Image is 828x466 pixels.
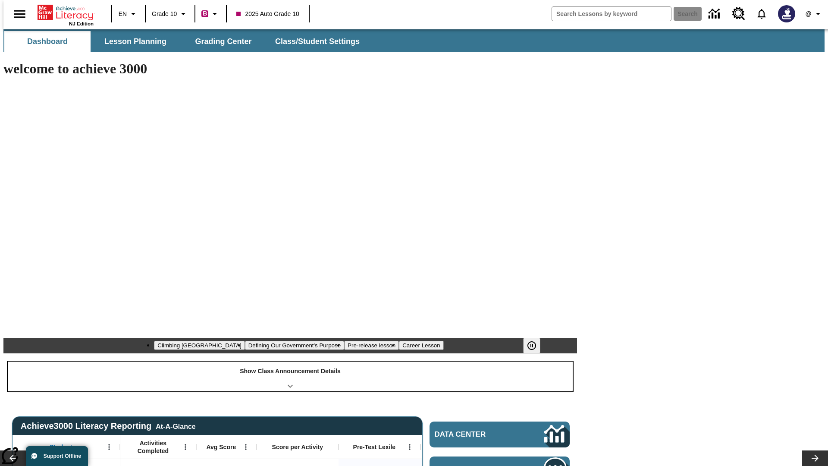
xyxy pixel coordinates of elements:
button: Slide 2 Defining Our Government's Purpose [245,341,344,350]
span: B [203,8,207,19]
a: Data Center [703,2,727,26]
div: SubNavbar [3,29,825,52]
button: Open Menu [179,441,192,453]
button: Grading Center [180,31,267,52]
button: Open Menu [103,441,116,453]
button: Open Menu [239,441,252,453]
span: Avg Score [206,443,236,451]
button: Pause [523,338,540,353]
button: Lesson carousel, Next [802,450,828,466]
span: Achieve3000 Literacy Reporting [21,421,196,431]
div: At-A-Glance [156,421,195,431]
span: NJ Edition [69,21,94,26]
span: Activities Completed [125,439,182,455]
button: Profile/Settings [800,6,828,22]
span: EN [119,9,127,19]
button: Class/Student Settings [268,31,367,52]
a: Notifications [750,3,773,25]
div: Home [38,3,94,26]
span: Data Center [435,430,515,439]
div: Show Class Announcement Details [8,362,573,391]
button: Language: EN, Select a language [115,6,142,22]
button: Dashboard [4,31,91,52]
img: Avatar [778,5,795,22]
a: Data Center [430,422,570,447]
span: @ [805,9,811,19]
button: Grade: Grade 10, Select a grade [148,6,192,22]
button: Open side menu [7,1,32,27]
span: Pre-Test Lexile [353,443,396,451]
button: Slide 3 Pre-release lesson [344,341,399,350]
h1: welcome to achieve 3000 [3,61,577,77]
a: Home [38,4,94,21]
a: Resource Center, Will open in new tab [727,2,750,25]
span: Score per Activity [272,443,323,451]
span: Student [50,443,72,451]
button: Slide 1 Climbing Mount Tai [154,341,245,350]
span: Grade 10 [152,9,177,19]
p: Show Class Announcement Details [240,367,341,376]
button: Slide 4 Career Lesson [399,341,443,350]
button: Boost Class color is violet red. Change class color [198,6,223,22]
div: SubNavbar [3,31,367,52]
button: Support Offline [26,446,88,466]
input: search field [552,7,671,21]
button: Lesson Planning [92,31,179,52]
span: Support Offline [44,453,81,459]
span: 2025 Auto Grade 10 [236,9,299,19]
div: Pause [523,338,549,353]
button: Open Menu [403,441,416,453]
button: Select a new avatar [773,3,800,25]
